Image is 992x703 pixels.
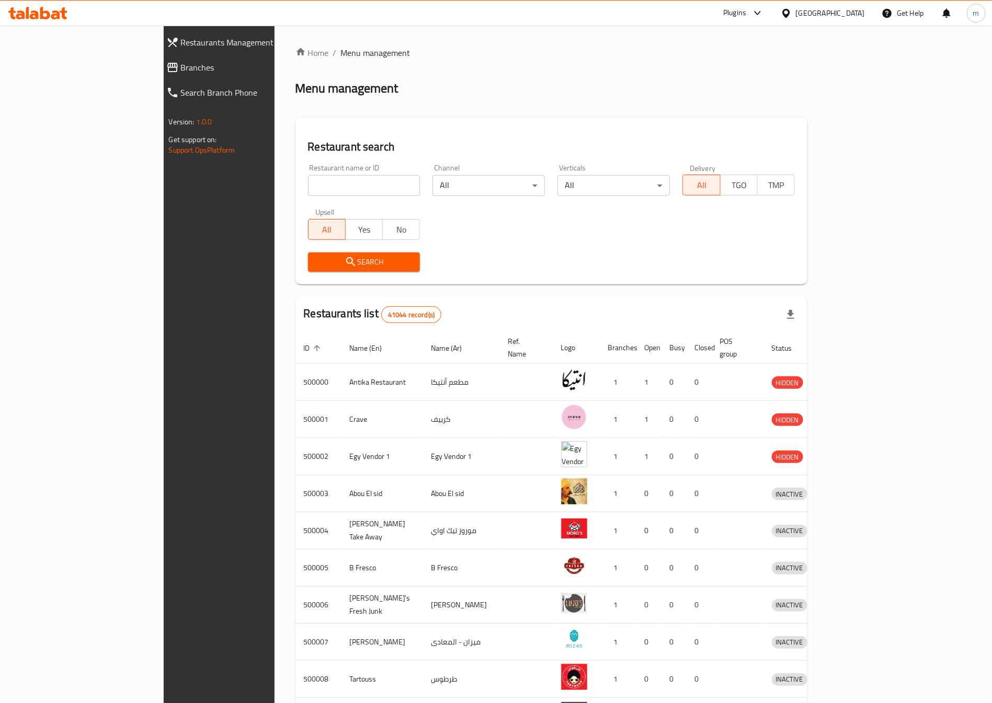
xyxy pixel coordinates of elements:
[687,332,712,364] th: Closed
[600,401,636,438] td: 1
[687,475,712,512] td: 0
[720,335,751,360] span: POS group
[636,401,662,438] td: 1
[757,175,795,195] button: TMP
[600,512,636,549] td: 1
[341,438,423,475] td: Egy Vendor 1
[345,219,383,240] button: Yes
[350,342,396,354] span: Name (En)
[196,115,212,129] span: 1.0.0
[308,219,346,240] button: All
[662,586,687,624] td: 0
[687,401,712,438] td: 0
[387,222,416,237] span: No
[308,252,420,272] button: Search
[600,438,636,475] td: 1
[687,512,712,549] td: 0
[561,478,587,504] img: Abou El sid
[382,219,420,240] button: No
[381,306,441,323] div: Total records count
[636,586,662,624] td: 0
[600,549,636,586] td: 1
[772,451,803,463] span: HIDDEN
[508,335,540,360] span: Ref. Name
[687,661,712,698] td: 0
[662,624,687,661] td: 0
[772,599,807,612] div: INACTIVE
[316,256,412,269] span: Search
[662,475,687,512] td: 0
[796,7,865,19] div: [GEOGRAPHIC_DATA]
[636,512,662,549] td: 0
[636,364,662,401] td: 1
[687,178,716,193] span: All
[772,342,806,354] span: Status
[561,367,587,393] img: Antika Restaurant
[600,624,636,661] td: 1
[561,590,587,616] img: Lujo's Fresh Junk
[662,438,687,475] td: 0
[778,302,803,327] div: Export file
[308,139,795,155] h2: Restaurant search
[600,364,636,401] td: 1
[772,413,803,426] div: HIDDEN
[772,636,807,649] div: INACTIVE
[662,549,687,586] td: 0
[333,47,337,59] li: /
[423,438,500,475] td: Egy Vendor 1
[690,164,716,171] label: Delivery
[662,364,687,401] td: 0
[561,515,587,541] img: Moro's Take Away
[295,80,398,97] h2: Menu management
[662,332,687,364] th: Busy
[350,222,379,237] span: Yes
[341,401,423,438] td: Crave
[423,401,500,438] td: كرييف
[423,364,500,401] td: مطعم أنتيكا
[341,364,423,401] td: Antika Restaurant
[561,441,587,467] img: Egy Vendor 1
[662,512,687,549] td: 0
[295,47,808,59] nav: breadcrumb
[725,178,754,193] span: TGO
[687,364,712,401] td: 0
[600,475,636,512] td: 1
[169,143,235,157] a: Support.OpsPlatform
[304,306,442,323] h2: Restaurants list
[772,377,803,389] span: HIDDEN
[341,624,423,661] td: [PERSON_NAME]
[561,404,587,430] img: Crave
[772,376,803,389] div: HIDDEN
[423,624,500,661] td: ميزان - المعادى
[561,664,587,690] img: Tartouss
[158,30,329,55] a: Restaurants Management
[636,332,662,364] th: Open
[723,7,746,19] div: Plugins
[423,549,500,586] td: B Fresco
[181,61,321,74] span: Branches
[181,36,321,49] span: Restaurants Management
[687,586,712,624] td: 0
[772,673,807,685] span: INACTIVE
[169,115,195,129] span: Version:
[341,475,423,512] td: Abou El sid
[762,178,791,193] span: TMP
[636,475,662,512] td: 0
[600,661,636,698] td: 1
[561,552,587,579] img: B Fresco
[382,310,441,320] span: 41044 record(s)
[973,7,979,19] span: m
[687,438,712,475] td: 0
[772,525,807,537] span: INACTIVE
[432,175,545,196] div: All
[636,661,662,698] td: 0
[772,636,807,648] span: INACTIVE
[772,562,807,574] span: INACTIVE
[720,175,758,195] button: TGO
[772,525,807,537] div: INACTIVE
[636,624,662,661] td: 0
[772,488,807,500] span: INACTIVE
[600,586,636,624] td: 1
